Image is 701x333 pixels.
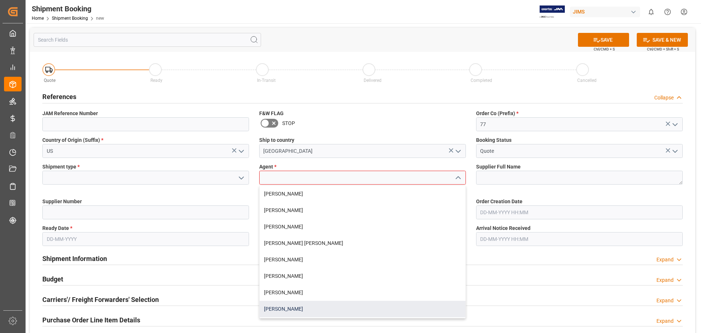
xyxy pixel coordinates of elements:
div: [PERSON_NAME] [260,219,466,235]
a: Shipment Booking [52,16,88,21]
button: Help Center [659,4,676,20]
span: Delivered [364,78,382,83]
button: open menu [235,172,246,183]
input: Type to search/select [42,144,249,158]
span: Order Co (Prefix) [476,110,518,117]
div: [PERSON_NAME] [260,268,466,284]
img: Exertis%20JAM%20-%20Email%20Logo.jpg_1722504956.jpg [540,5,565,18]
h2: Shipment Information [42,254,107,264]
span: Shipment type [42,163,80,171]
div: Expand [656,256,674,264]
button: SAVE [578,33,629,47]
h2: Purchase Order Line Item Details [42,315,140,325]
button: open menu [669,145,680,157]
div: Expand [656,297,674,304]
button: show 0 new notifications [643,4,659,20]
div: [PERSON_NAME] [260,284,466,301]
span: STOP [282,120,295,127]
span: Ctrl/CMD + S [594,46,615,52]
div: Collapse [654,94,674,102]
span: Ship to country [259,136,294,144]
span: Cancelled [577,78,597,83]
div: Expand [656,276,674,284]
button: open menu [235,145,246,157]
h2: Carriers'/ Freight Forwarders' Selection [42,295,159,304]
div: [PERSON_NAME] [260,301,466,317]
input: DD-MM-YYYY HH:MM [476,205,683,219]
span: Booking Status [476,136,512,144]
span: Quote [44,78,55,83]
div: [PERSON_NAME] [260,202,466,219]
span: Completed [471,78,492,83]
button: close menu [452,172,463,183]
input: DD-MM-YYYY [42,232,249,246]
span: Ctrl/CMD + Shift + S [647,46,679,52]
div: JIMS [570,7,640,17]
button: SAVE & NEW [637,33,688,47]
div: [PERSON_NAME] [260,251,466,268]
input: Search Fields [34,33,261,47]
h2: Budget [42,274,63,284]
span: Country of Origin (Suffix) [42,136,103,144]
div: [PERSON_NAME] [PERSON_NAME] [260,235,466,251]
button: open menu [669,119,680,130]
span: Supplier Full Name [476,163,521,171]
a: Home [32,16,44,21]
div: Expand [656,317,674,325]
span: Ready Date [42,224,72,232]
input: DD-MM-YYYY HH:MM [476,232,683,246]
span: Ready [150,78,162,83]
span: Arrival Notice Received [476,224,530,232]
span: Order Creation Date [476,198,522,205]
span: Agent [259,163,276,171]
h2: References [42,92,76,102]
div: Shipment Booking [32,3,104,14]
button: open menu [452,145,463,157]
span: Supplier Number [42,198,82,205]
span: JAM Reference Number [42,110,98,117]
span: In-Transit [257,78,276,83]
div: [PERSON_NAME] [260,186,466,202]
button: JIMS [570,5,643,19]
span: F&W FLAG [259,110,284,117]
